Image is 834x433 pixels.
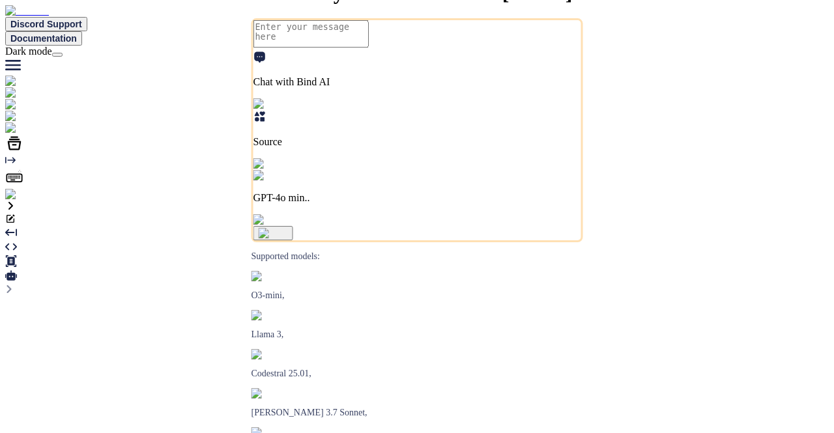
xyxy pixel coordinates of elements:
[5,87,52,99] img: ai-studio
[253,158,316,170] img: Pick Models
[5,5,49,17] img: Bind AI
[252,271,286,281] img: GPT-4
[10,33,77,44] span: Documentation
[5,189,48,201] img: settings
[5,46,52,57] span: Dark mode
[252,369,583,379] p: Codestral 25.01,
[10,19,82,29] span: Discord Support
[253,192,581,204] p: GPT-4o min..
[253,214,309,226] img: attachment
[253,136,581,148] p: Source
[5,17,87,31] button: Discord Support
[5,76,33,87] img: chat
[252,310,290,320] img: Llama2
[5,99,33,111] img: chat
[259,228,288,238] img: icon
[253,76,581,88] p: Chat with Bind AI
[253,98,308,110] img: Pick Tools
[252,251,583,262] p: Supported models:
[252,290,583,301] p: O3-mini,
[5,122,91,134] img: darkCloudIdeIcon
[252,388,286,398] img: claude
[253,170,318,182] img: GPT-4o mini
[5,111,65,122] img: githubLight
[252,408,583,418] p: [PERSON_NAME] 3.7 Sonnet,
[252,329,583,340] p: Llama 3,
[5,31,82,46] button: Documentation
[252,349,301,359] img: Mistral-AI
